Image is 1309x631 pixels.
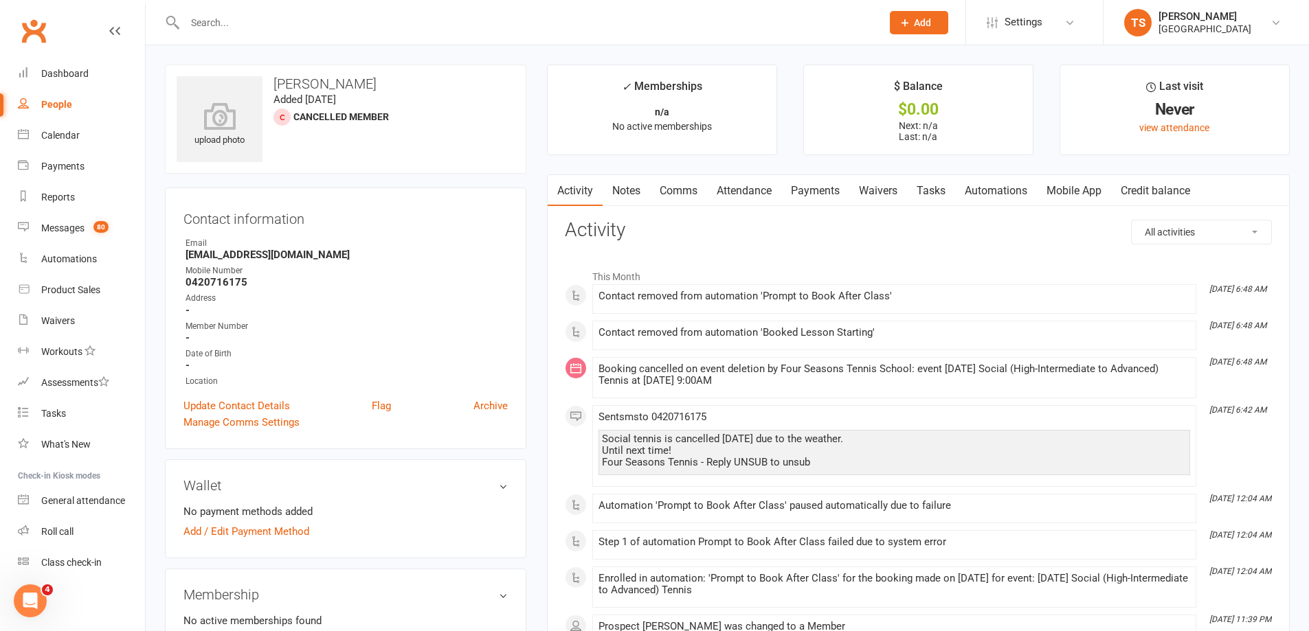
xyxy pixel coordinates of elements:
a: Tasks [907,175,955,207]
a: Waivers [849,175,907,207]
div: Automations [41,253,97,264]
i: ✓ [622,80,631,93]
a: Waivers [18,306,145,336]
div: Messages [41,222,85,233]
a: Activity [548,175,603,207]
div: Booking cancelled on event deletion by Four Seasons Tennis School: event [DATE] Social (High-Inte... [598,363,1190,387]
h3: Wallet [183,478,508,493]
div: What's New [41,439,91,450]
span: 80 [93,221,109,233]
i: [DATE] 12:04 AM [1209,566,1271,576]
div: $0.00 [816,102,1020,117]
span: No active memberships [612,121,712,132]
h3: Activity [565,220,1272,241]
a: Product Sales [18,275,145,306]
span: Settings [1005,7,1042,38]
p: No active memberships found [183,612,508,629]
div: Assessments [41,377,109,388]
div: Date of Birth [186,347,508,360]
strong: 0420716175 [186,276,508,288]
a: Messages 80 [18,213,145,244]
p: Next: n/a Last: n/a [816,120,1020,142]
i: [DATE] 12:04 AM [1209,494,1271,503]
div: Waivers [41,315,75,326]
div: Location [186,375,508,388]
div: Product Sales [41,284,100,295]
a: Workouts [18,336,145,367]
div: Calendar [41,130,80,141]
a: Comms [650,175,707,207]
div: Social tennis is cancelled [DATE] due to the weather. Until next time! Four Seasons Tennis - Repl... [602,433,1187,468]
div: Email [186,237,508,250]
i: [DATE] 12:04 AM [1209,530,1271,540]
div: Automation 'Prompt to Book After Class' paused automatically due to failure [598,500,1190,512]
time: Added [DATE] [273,93,336,106]
div: Reports [41,192,75,203]
div: Enrolled in automation: 'Prompt to Book After Class' for the booking made on [DATE] for event: [D... [598,573,1190,596]
a: Tasks [18,398,145,429]
a: Roll call [18,516,145,547]
a: Dashboard [18,58,145,89]
a: Manage Comms Settings [183,414,300,431]
strong: - [186,332,508,344]
div: Workouts [41,346,82,357]
div: Step 1 of automation Prompt to Book After Class failed due to system error [598,536,1190,548]
strong: n/a [655,106,669,117]
div: upload photo [177,102,262,148]
a: Credit balance [1111,175,1200,207]
div: Address [186,292,508,305]
div: Contact removed from automation 'Booked Lesson Starting' [598,327,1190,339]
a: view attendance [1139,122,1209,133]
a: Flag [372,398,391,414]
div: Memberships [622,78,702,103]
div: Last visit [1146,78,1203,102]
div: Mobile Number [186,264,508,277]
div: Roll call [41,526,74,537]
span: Add [914,17,931,28]
strong: [EMAIL_ADDRESS][DOMAIN_NAME] [186,249,508,261]
i: [DATE] 6:48 AM [1209,284,1266,294]
a: Archive [473,398,508,414]
span: Sent sms to 0420716175 [598,411,706,423]
strong: - [186,359,508,371]
a: Automations [18,244,145,275]
iframe: Intercom live chat [14,584,47,617]
div: TS [1124,9,1152,36]
li: This Month [565,262,1272,284]
div: Contact removed from automation 'Prompt to Book After Class' [598,290,1190,302]
input: Search... [181,13,872,32]
div: People [41,99,72,110]
i: [DATE] 11:39 PM [1209,615,1271,624]
div: Dashboard [41,68,89,79]
a: People [18,89,145,120]
i: [DATE] 6:48 AM [1209,321,1266,330]
a: What's New [18,429,145,460]
a: Notes [603,175,650,207]
h3: [PERSON_NAME] [177,76,515,91]
a: Assessments [18,367,145,398]
div: General attendance [41,495,125,506]
div: Payments [41,161,85,172]
a: Reports [18,182,145,213]
a: Update Contact Details [183,398,290,414]
a: Clubworx [16,14,51,48]
a: Class kiosk mode [18,547,145,578]
div: Class check-in [41,557,102,568]
h3: Contact information [183,206,508,227]
li: No payment methods added [183,503,508,520]
button: Add [890,11,948,34]
span: 4 [42,584,53,595]
div: [GEOGRAPHIC_DATA] [1159,23,1251,35]
a: Mobile App [1037,175,1111,207]
a: Attendance [707,175,781,207]
a: Payments [781,175,849,207]
div: $ Balance [894,78,943,102]
a: Add / Edit Payment Method [183,523,309,540]
strong: - [186,304,508,317]
i: [DATE] 6:48 AM [1209,357,1266,367]
div: Never [1073,102,1277,117]
a: Automations [955,175,1037,207]
div: Tasks [41,408,66,419]
a: General attendance kiosk mode [18,485,145,516]
h3: Membership [183,587,508,602]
